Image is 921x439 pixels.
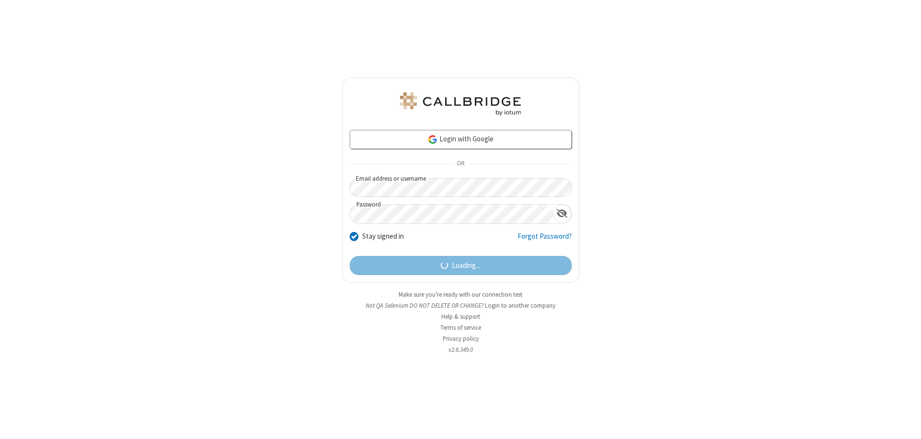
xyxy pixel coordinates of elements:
span: Loading... [452,260,480,271]
a: Privacy policy [443,335,479,343]
div: Show password [553,205,571,222]
span: OR [453,157,468,171]
button: Login to another company [485,301,555,310]
img: google-icon.png [427,134,438,145]
input: Email address or username [350,178,572,197]
a: Forgot Password? [518,231,572,249]
input: Password [350,205,553,223]
iframe: Chat [897,414,914,432]
a: Login with Google [350,130,572,149]
li: v2.6.349.0 [342,345,579,354]
label: Stay signed in [362,231,404,242]
img: QA Selenium DO NOT DELETE OR CHANGE [398,92,523,116]
a: Terms of service [440,323,481,332]
a: Make sure you're ready with our connection test [399,290,522,299]
li: Not QA Selenium DO NOT DELETE OR CHANGE? [342,301,579,310]
button: Loading... [350,256,572,275]
a: Help & support [441,312,480,321]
